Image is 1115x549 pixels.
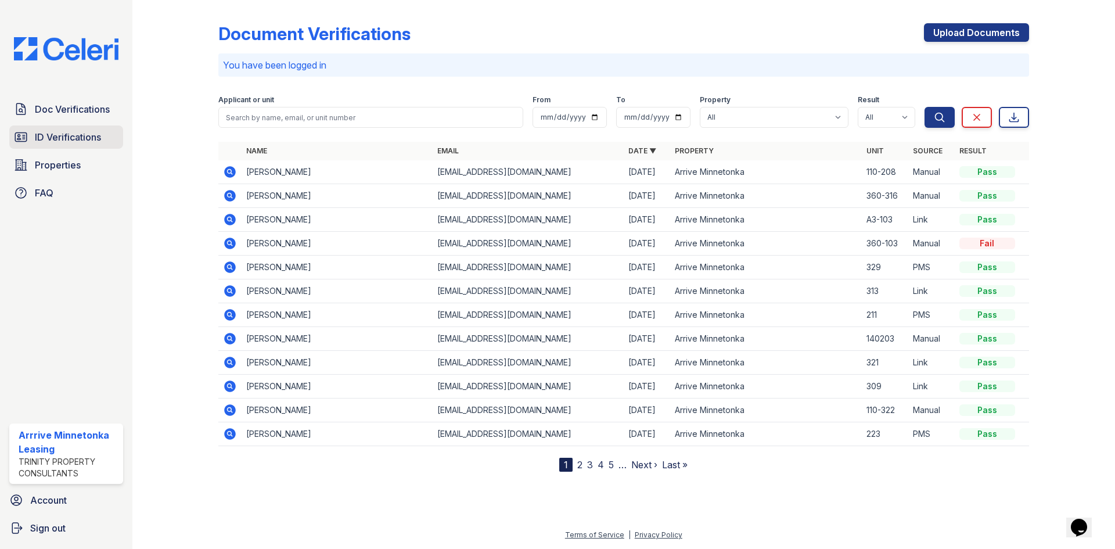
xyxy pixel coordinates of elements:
img: CE_Logo_Blue-a8612792a0a2168367f1c8372b55b34899dd931a85d93a1a3d3e32e68fde9ad4.png [5,37,128,60]
p: You have been logged in [223,58,1024,72]
td: Arrive Minnetonka [670,351,861,375]
button: Sign out [5,516,128,540]
a: FAQ [9,181,123,204]
label: Property [700,95,731,105]
iframe: chat widget [1066,503,1103,537]
label: To [616,95,625,105]
td: [EMAIL_ADDRESS][DOMAIN_NAME] [433,184,624,208]
td: Manual [908,232,955,256]
td: 313 [862,279,908,303]
label: Result [858,95,879,105]
td: [DATE] [624,399,670,422]
span: Sign out [30,521,66,535]
label: Applicant or unit [218,95,274,105]
td: [EMAIL_ADDRESS][DOMAIN_NAME] [433,208,624,232]
td: [PERSON_NAME] [242,303,433,327]
td: 329 [862,256,908,279]
td: [DATE] [624,160,670,184]
td: 309 [862,375,908,399]
td: [EMAIL_ADDRESS][DOMAIN_NAME] [433,279,624,303]
td: [EMAIL_ADDRESS][DOMAIN_NAME] [433,399,624,422]
td: [EMAIL_ADDRESS][DOMAIN_NAME] [433,327,624,351]
div: Document Verifications [218,23,411,44]
td: A3-103 [862,208,908,232]
span: … [618,458,627,472]
td: Arrive Minnetonka [670,184,861,208]
td: Link [908,375,955,399]
div: Pass [959,381,1015,392]
td: Link [908,351,955,375]
label: From [533,95,551,105]
a: Name [246,146,267,155]
a: Date ▼ [628,146,656,155]
td: [PERSON_NAME] [242,160,433,184]
td: Arrive Minnetonka [670,279,861,303]
td: 140203 [862,327,908,351]
a: Result [959,146,987,155]
td: Arrive Minnetonka [670,160,861,184]
td: Arrive Minnetonka [670,327,861,351]
div: Pass [959,166,1015,178]
td: 360-316 [862,184,908,208]
div: 1 [559,458,573,472]
td: Arrive Minnetonka [670,303,861,327]
div: Pass [959,285,1015,297]
a: Property [675,146,714,155]
input: Search by name, email, or unit number [218,107,523,128]
div: Pass [959,404,1015,416]
a: Account [5,489,128,512]
td: Arrive Minnetonka [670,232,861,256]
div: Fail [959,238,1015,249]
td: [DATE] [624,351,670,375]
td: [DATE] [624,256,670,279]
td: [EMAIL_ADDRESS][DOMAIN_NAME] [433,375,624,399]
div: Pass [959,261,1015,273]
td: [DATE] [624,232,670,256]
a: Privacy Policy [635,530,682,539]
td: [PERSON_NAME] [242,184,433,208]
a: Email [437,146,459,155]
td: [EMAIL_ADDRESS][DOMAIN_NAME] [433,256,624,279]
a: 3 [587,459,593,471]
td: Arrive Minnetonka [670,422,861,446]
a: Last » [662,459,688,471]
td: [PERSON_NAME] [242,399,433,422]
td: [EMAIL_ADDRESS][DOMAIN_NAME] [433,160,624,184]
a: Unit [866,146,884,155]
td: 110-322 [862,399,908,422]
td: [PERSON_NAME] [242,232,433,256]
span: FAQ [35,186,53,200]
a: 5 [609,459,614,471]
td: [PERSON_NAME] [242,351,433,375]
div: Arrrive Minnetonka Leasing [19,428,118,456]
td: [PERSON_NAME] [242,256,433,279]
td: Arrive Minnetonka [670,375,861,399]
td: [DATE] [624,422,670,446]
a: Next › [631,459,657,471]
div: Pass [959,214,1015,225]
td: [EMAIL_ADDRESS][DOMAIN_NAME] [433,351,624,375]
td: Link [908,279,955,303]
td: 110-208 [862,160,908,184]
div: Pass [959,333,1015,345]
div: Trinity Property Consultants [19,456,118,479]
td: [DATE] [624,375,670,399]
td: PMS [908,422,955,446]
a: Terms of Service [565,530,624,539]
span: Properties [35,158,81,172]
td: Arrive Minnetonka [670,399,861,422]
span: Doc Verifications [35,102,110,116]
a: ID Verifications [9,125,123,149]
span: ID Verifications [35,130,101,144]
td: Link [908,208,955,232]
td: [PERSON_NAME] [242,279,433,303]
div: Pass [959,309,1015,321]
td: 211 [862,303,908,327]
td: [DATE] [624,279,670,303]
td: Arrive Minnetonka [670,256,861,279]
td: [DATE] [624,303,670,327]
td: [DATE] [624,184,670,208]
td: Manual [908,160,955,184]
td: [EMAIL_ADDRESS][DOMAIN_NAME] [433,303,624,327]
div: Pass [959,190,1015,202]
